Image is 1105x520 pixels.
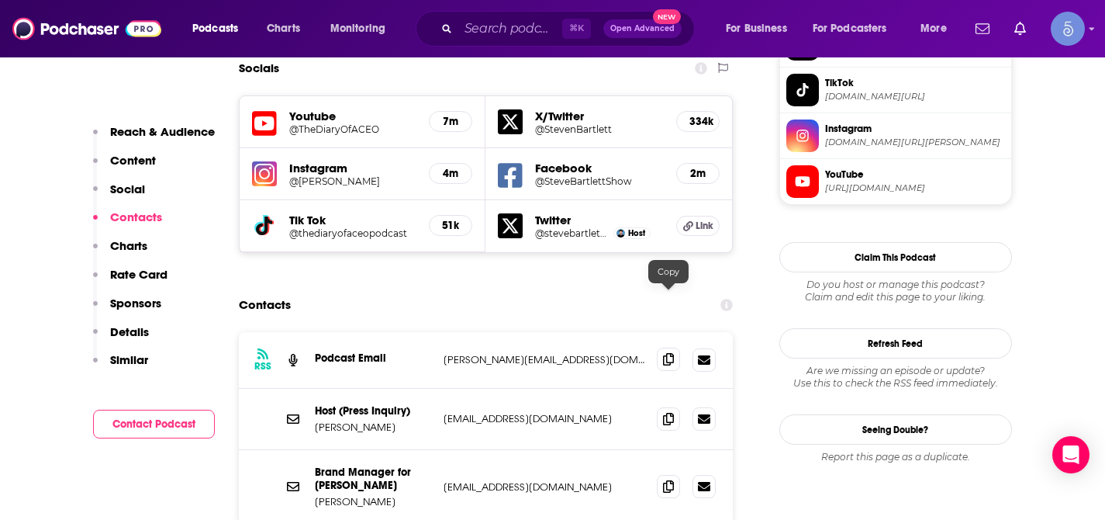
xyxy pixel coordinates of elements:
[535,161,664,175] h5: Facebook
[803,16,910,41] button: open menu
[110,324,149,339] p: Details
[430,11,710,47] div: Search podcasts, credits, & more...
[110,352,148,367] p: Similar
[825,168,1005,182] span: YouTube
[315,404,431,418] p: Host (Press Inquiry)
[93,410,215,439] button: Contact Podcast
[676,216,720,236] a: Link
[1051,12,1085,46] button: Show profile menu
[93,182,145,210] button: Social
[779,414,1012,445] a: Seeing Double?
[267,18,300,40] span: Charts
[779,242,1012,272] button: Claim This Podcast
[653,9,681,24] span: New
[257,16,309,41] a: Charts
[330,18,385,40] span: Monitoring
[289,227,417,239] a: @thediaryofaceopodcast
[616,229,625,237] img: Steven Bartlett
[93,352,148,381] button: Similar
[562,19,591,39] span: ⌘ K
[786,165,1005,198] a: YouTube[URL][DOMAIN_NAME]
[110,238,147,253] p: Charts
[1051,12,1085,46] img: User Profile
[779,365,1012,390] div: Are we missing an episode or update? Use this to check the RSS feed immediately.
[110,267,167,282] p: Rate Card
[444,412,645,425] p: [EMAIL_ADDRESS][DOMAIN_NAME]
[93,210,162,238] button: Contacts
[12,14,161,43] img: Podchaser - Follow, Share and Rate Podcasts
[535,175,664,187] a: @SteveBartlettShow
[825,76,1005,90] span: TikTok
[289,123,417,135] a: @TheDiaryOfACEO
[192,18,238,40] span: Podcasts
[254,360,271,373] h3: RSS
[252,161,277,186] img: iconImage
[315,466,431,492] p: Brand Manager for [PERSON_NAME]
[315,421,431,434] p: [PERSON_NAME]
[110,124,215,139] p: Reach & Audience
[442,219,459,232] h5: 51k
[442,115,459,128] h5: 7m
[825,137,1005,148] span: instagram.com/steven
[93,124,215,153] button: Reach & Audience
[779,328,1012,359] button: Refresh Feed
[315,352,431,365] p: Podcast Email
[444,353,645,366] p: [PERSON_NAME][EMAIL_ADDRESS][DOMAIN_NAME]
[319,16,406,41] button: open menu
[535,123,664,135] a: @StevenBartlett
[1008,16,1032,42] a: Show notifications dropdown
[813,18,887,40] span: For Podcasters
[315,495,431,508] p: [PERSON_NAME]
[689,115,706,128] h5: 334k
[610,25,675,33] span: Open Advanced
[93,324,149,353] button: Details
[110,210,162,224] p: Contacts
[628,228,645,238] span: Host
[535,227,609,239] a: @stevebartlettsc
[535,109,664,123] h5: X/Twitter
[93,153,156,182] button: Content
[110,182,145,196] p: Social
[289,109,417,123] h5: Youtube
[779,451,1012,463] div: Report this page as a duplicate.
[239,54,279,83] h2: Socials
[239,290,291,320] h2: Contacts
[969,16,996,42] a: Show notifications dropdown
[825,91,1005,102] span: tiktok.com/@thediaryofaceopodcast
[786,120,1005,152] a: Instagram[DOMAIN_NAME][URL][PERSON_NAME]
[458,16,562,41] input: Search podcasts, credits, & more...
[289,175,417,187] a: @[PERSON_NAME]
[444,480,645,494] p: [EMAIL_ADDRESS][DOMAIN_NAME]
[786,74,1005,106] a: TikTok[DOMAIN_NAME][URL]
[779,279,1012,291] span: Do you host or manage this podcast?
[715,16,806,41] button: open menu
[825,122,1005,136] span: Instagram
[110,296,161,310] p: Sponsors
[93,267,167,296] button: Rate Card
[726,18,787,40] span: For Business
[1052,436,1089,473] div: Open Intercom Messenger
[289,213,417,227] h5: Tik Tok
[689,167,706,180] h5: 2m
[603,19,682,38] button: Open AdvancedNew
[910,16,966,41] button: open menu
[93,296,161,324] button: Sponsors
[825,182,1005,194] span: https://www.youtube.com/@TheDiaryOfACEO
[442,167,459,180] h5: 4m
[920,18,947,40] span: More
[648,260,689,283] div: Copy
[181,16,258,41] button: open menu
[110,153,156,168] p: Content
[93,238,147,267] button: Charts
[289,161,417,175] h5: Instagram
[535,213,664,227] h5: Twitter
[779,279,1012,303] div: Claim and edit this page to your liking.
